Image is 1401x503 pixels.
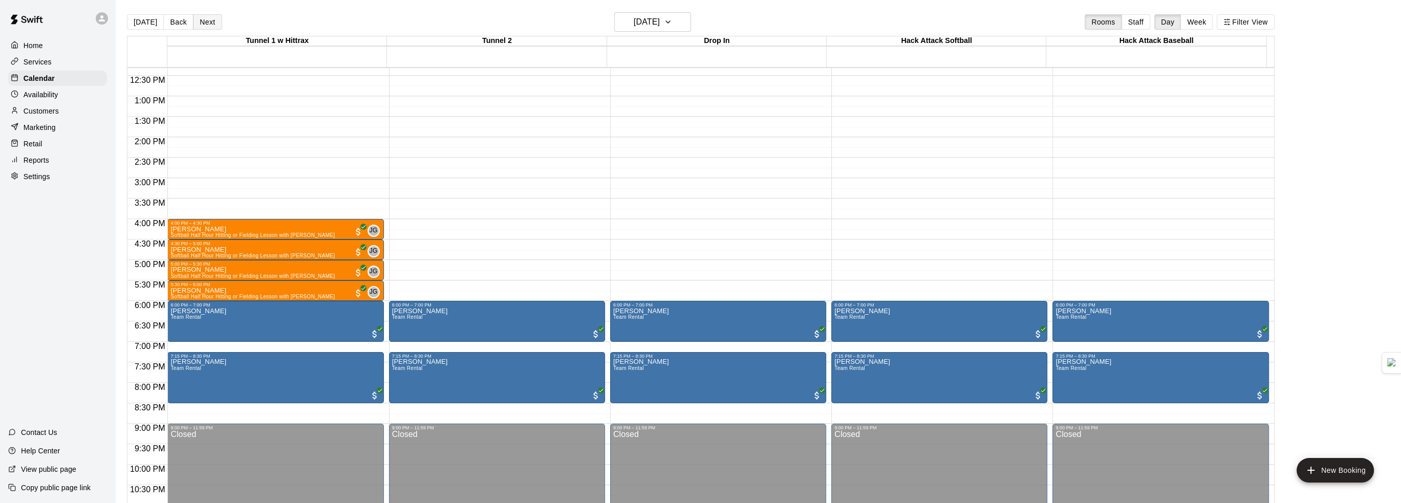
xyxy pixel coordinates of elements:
div: 9:00 PM – 11:59 PM [170,425,380,430]
span: 7:00 PM [132,342,168,351]
span: All customers have paid [591,329,601,339]
span: Team Rental [834,314,865,320]
button: Rooms [1085,14,1122,30]
span: 7:30 PM [132,362,168,371]
span: All customers have paid [1033,390,1043,401]
span: All customers have paid [353,268,363,278]
span: JG [370,246,378,256]
span: 5:00 PM [132,260,168,269]
p: Copy public page link [21,483,91,493]
div: Jaden Goodwin [368,225,380,237]
div: 7:15 PM – 8:30 PM [613,354,823,359]
span: 2:30 PM [132,158,168,166]
span: Jaden Goodwin [372,286,380,298]
span: Jaden Goodwin [372,266,380,278]
span: Team Rental [613,365,644,371]
div: 7:15 PM – 8:30 PM [834,354,1044,359]
div: 6:00 PM – 7:00 PM: Team Rental [1052,301,1268,342]
p: Availability [24,90,58,100]
div: 6:00 PM – 7:00 PM: Team Rental [389,301,605,342]
button: [DATE] [614,12,691,32]
div: 6:00 PM – 7:00 PM [834,302,1044,308]
p: Retail [24,139,42,149]
span: Team Rental [613,314,644,320]
span: Team Rental [170,314,201,320]
button: Week [1180,14,1213,30]
span: All customers have paid [591,390,601,401]
span: Team Rental [1055,365,1086,371]
div: 4:30 PM – 5:00 PM: Harper Burnett [167,239,383,260]
button: Staff [1122,14,1151,30]
button: [DATE] [127,14,164,30]
span: 3:30 PM [132,199,168,207]
a: Settings [8,169,107,184]
a: Availability [8,87,107,102]
span: 8:30 PM [132,403,168,412]
p: Marketing [24,122,56,133]
div: 4:30 PM – 5:00 PM [170,241,380,246]
div: 6:00 PM – 7:00 PM: Team Rental [610,301,826,342]
div: Hack Attack Baseball [1046,36,1266,46]
div: Hack Attack Softball [827,36,1046,46]
span: 3:00 PM [132,178,168,187]
span: 6:30 PM [132,321,168,330]
p: Reports [24,155,49,165]
span: Softball Half Hour Hitting or Fielding Lesson with [PERSON_NAME] [170,273,335,279]
div: 7:15 PM – 8:30 PM [392,354,602,359]
div: 6:00 PM – 7:00 PM [613,302,823,308]
span: JG [370,287,378,297]
span: 4:30 PM [132,239,168,248]
span: Team Rental [1055,314,1086,320]
span: 10:30 PM [127,485,167,494]
div: 6:00 PM – 7:00 PM [392,302,602,308]
div: 4:00 PM – 4:30 PM [170,221,380,226]
span: Softball Half Hour Hitting or Fielding Lesson with [PERSON_NAME] [170,294,335,299]
span: JG [370,226,378,236]
h6: [DATE] [634,15,660,29]
span: Team Rental [392,365,423,371]
div: 7:15 PM – 8:30 PM: Team Rental [831,352,1047,403]
div: Customers [8,103,107,119]
p: Calendar [24,73,55,83]
p: Help Center [21,446,60,456]
span: 10:00 PM [127,465,167,473]
span: JG [370,267,378,277]
div: Marketing [8,120,107,135]
button: Back [163,14,193,30]
div: Calendar [8,71,107,86]
span: All customers have paid [812,329,822,339]
span: Jaden Goodwin [372,245,380,257]
img: Detect Auto [1387,358,1396,367]
div: Drop In [607,36,827,46]
div: 6:00 PM – 7:00 PM [1055,302,1265,308]
span: Team Rental [834,365,865,371]
a: Reports [8,152,107,168]
p: View public page [21,464,76,474]
span: All customers have paid [812,390,822,401]
div: Retail [8,136,107,151]
p: Home [24,40,43,51]
div: 7:15 PM – 8:30 PM: Team Rental [389,352,605,403]
span: 2:00 PM [132,137,168,146]
div: 7:15 PM – 8:30 PM: Team Rental [610,352,826,403]
div: 9:00 PM – 11:59 PM [1055,425,1265,430]
div: 5:30 PM – 6:00 PM: Madalyn Ricciardi [167,280,383,301]
a: Home [8,38,107,53]
div: 5:00 PM – 5:30 PM [170,261,380,267]
button: Day [1154,14,1181,30]
p: Customers [24,106,59,116]
span: 8:00 PM [132,383,168,391]
span: 9:30 PM [132,444,168,453]
span: 9:00 PM [132,424,168,432]
div: 7:15 PM – 8:30 PM: Team Rental [167,352,383,403]
p: Settings [24,171,50,182]
span: All customers have paid [370,329,380,339]
div: 6:00 PM – 7:00 PM: Team Rental [167,301,383,342]
span: All customers have paid [1255,329,1265,339]
div: Services [8,54,107,70]
div: Jaden Goodwin [368,286,380,298]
